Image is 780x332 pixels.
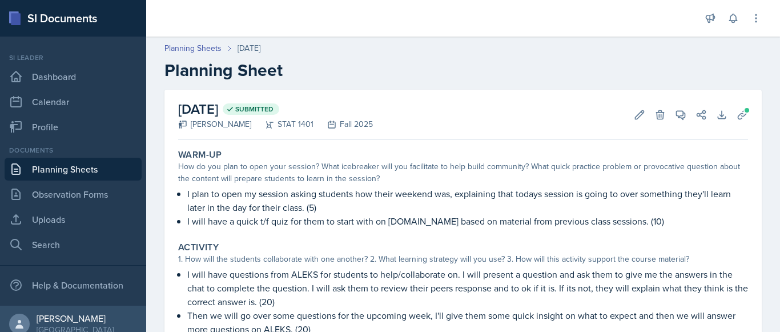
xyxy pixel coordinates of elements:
[187,187,748,214] p: I plan to open my session asking students how their weekend was, explaining that todays session i...
[37,313,114,324] div: [PERSON_NAME]
[178,149,222,161] label: Warm-Up
[5,158,142,181] a: Planning Sheets
[5,274,142,297] div: Help & Documentation
[178,242,219,253] label: Activity
[178,253,748,265] div: 1. How will the students collaborate with one another? 2. What learning strategy will you use? 3....
[5,65,142,88] a: Dashboard
[5,90,142,113] a: Calendar
[5,233,142,256] a: Search
[5,183,142,206] a: Observation Forms
[313,118,373,130] div: Fall 2025
[5,145,142,155] div: Documents
[251,118,313,130] div: STAT 1401
[5,208,142,231] a: Uploads
[5,115,142,138] a: Profile
[187,267,748,309] p: I will have questions from ALEKS for students to help/collaborate on. I will present a question a...
[178,161,748,185] div: How do you plan to open your session? What icebreaker will you facilitate to help build community...
[164,60,762,81] h2: Planning Sheet
[5,53,142,63] div: Si leader
[178,99,373,119] h2: [DATE]
[164,42,222,54] a: Planning Sheets
[235,105,274,114] span: Submitted
[178,118,251,130] div: [PERSON_NAME]
[238,42,260,54] div: [DATE]
[187,214,748,228] p: I will have a quick t/f quiz for them to start with on [DOMAIN_NAME] based on material from previ...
